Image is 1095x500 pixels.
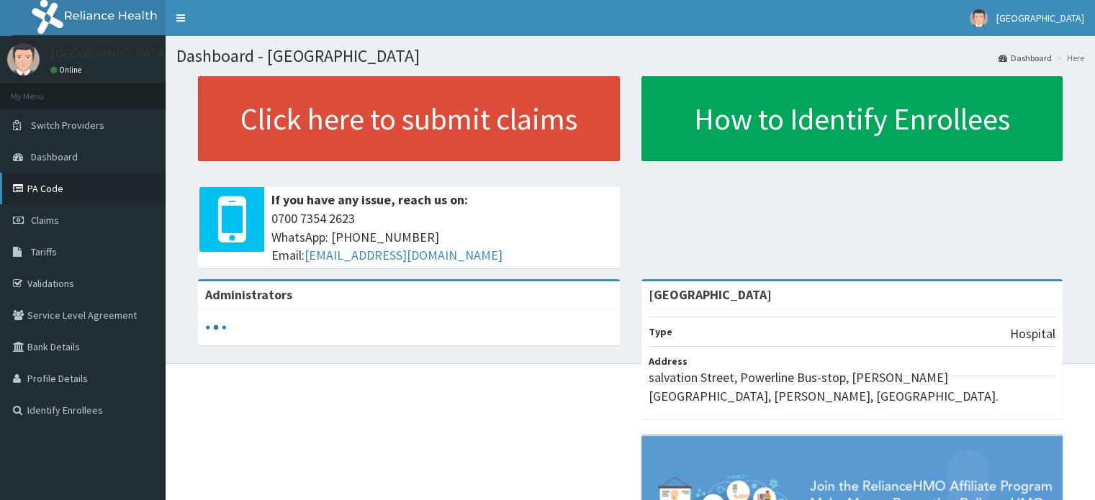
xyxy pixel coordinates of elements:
[31,150,78,163] span: Dashboard
[50,65,85,75] a: Online
[1053,52,1084,64] li: Here
[205,286,292,303] b: Administrators
[649,368,1056,405] p: salvation Street, Powerline Bus-stop, [PERSON_NAME][GEOGRAPHIC_DATA], [PERSON_NAME], [GEOGRAPHIC_...
[996,12,1084,24] span: [GEOGRAPHIC_DATA]
[198,76,620,161] a: Click here to submit claims
[205,317,227,338] svg: audio-loading
[31,119,104,132] span: Switch Providers
[970,9,988,27] img: User Image
[649,325,672,338] b: Type
[31,214,59,227] span: Claims
[31,245,57,258] span: Tariffs
[999,52,1052,64] a: Dashboard
[649,355,688,368] b: Address
[1010,324,1055,343] p: Hospital
[271,209,613,265] span: 0700 7354 2623 WhatsApp: [PHONE_NUMBER] Email:
[176,47,1084,65] h1: Dashboard - [GEOGRAPHIC_DATA]
[271,191,468,208] b: If you have any issue, reach us on:
[305,247,503,263] a: [EMAIL_ADDRESS][DOMAIN_NAME]
[649,286,772,303] strong: [GEOGRAPHIC_DATA]
[50,47,169,60] p: [GEOGRAPHIC_DATA]
[7,43,40,76] img: User Image
[641,76,1063,161] a: How to Identify Enrollees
